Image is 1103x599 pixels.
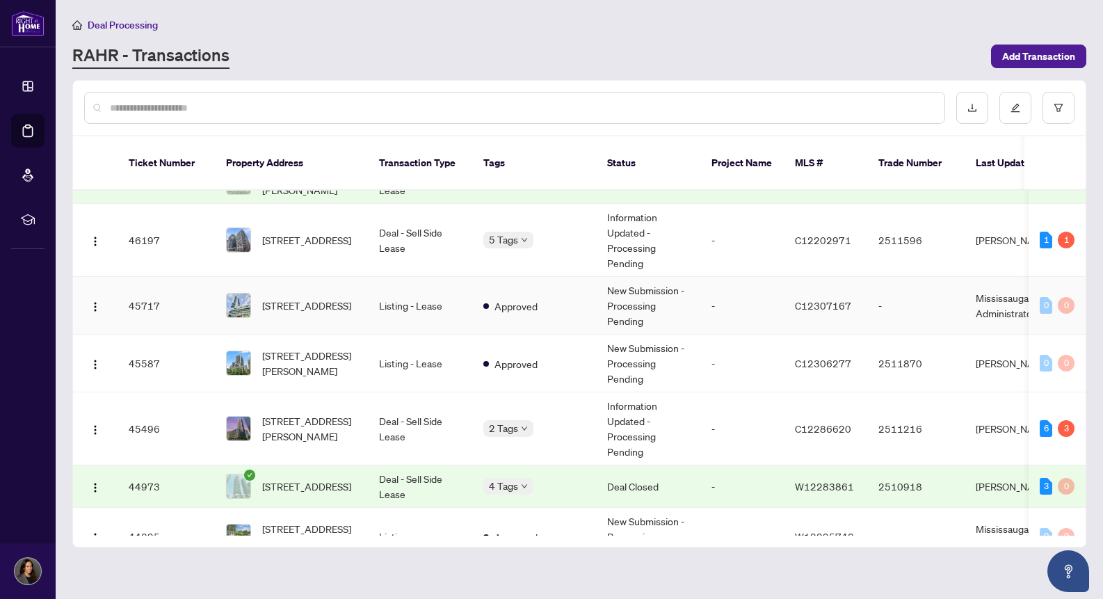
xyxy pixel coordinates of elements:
[489,420,518,436] span: 2 Tags
[227,417,250,440] img: thumbnail-img
[1040,355,1052,372] div: 0
[596,277,700,335] td: New Submission - Processing Pending
[596,392,700,465] td: Information Updated - Processing Pending
[965,508,1069,566] td: Mississauga Administrator
[596,335,700,392] td: New Submission - Processing Pending
[489,478,518,494] span: 4 Tags
[700,465,784,508] td: -
[596,508,700,566] td: New Submission - Processing Pending
[84,525,106,548] button: Logo
[795,234,851,246] span: C12202971
[1054,103,1063,113] span: filter
[700,277,784,335] td: -
[867,392,965,465] td: 2511216
[90,359,101,370] img: Logo
[521,237,528,243] span: down
[489,232,518,248] span: 5 Tags
[368,392,472,465] td: Deal - Sell Side Lease
[700,136,784,191] th: Project Name
[1058,420,1074,437] div: 3
[84,475,106,497] button: Logo
[368,204,472,277] td: Deal - Sell Side Lease
[494,298,538,314] span: Approved
[262,232,351,248] span: [STREET_ADDRESS]
[84,417,106,440] button: Logo
[494,356,538,372] span: Approved
[227,351,250,375] img: thumbnail-img
[244,470,255,481] span: check-circle
[90,236,101,247] img: Logo
[867,136,965,191] th: Trade Number
[967,103,977,113] span: download
[262,521,357,552] span: [STREET_ADDRESS][PERSON_NAME]
[1058,297,1074,314] div: 0
[795,299,851,312] span: C12307167
[118,335,215,392] td: 45587
[84,229,106,251] button: Logo
[84,352,106,374] button: Logo
[521,425,528,432] span: down
[965,335,1069,392] td: [PERSON_NAME]
[700,392,784,465] td: -
[262,348,357,378] span: [STREET_ADDRESS][PERSON_NAME]
[368,335,472,392] td: Listing - Lease
[1040,478,1052,495] div: 3
[867,335,965,392] td: 2511870
[596,465,700,508] td: Deal Closed
[991,45,1086,68] button: Add Transaction
[965,277,1069,335] td: Mississauga Administrator
[867,465,965,508] td: 2510918
[118,277,215,335] td: 45717
[596,136,700,191] th: Status
[262,413,357,444] span: [STREET_ADDRESS][PERSON_NAME]
[227,525,250,548] img: thumbnail-img
[784,136,867,191] th: MLS #
[965,465,1069,508] td: [PERSON_NAME]
[262,479,351,494] span: [STREET_ADDRESS]
[795,480,854,493] span: W12283861
[118,465,215,508] td: 44973
[84,294,106,317] button: Logo
[1047,550,1089,592] button: Open asap
[215,136,368,191] th: Property Address
[795,422,851,435] span: C12286620
[867,277,965,335] td: -
[867,204,965,277] td: 2511596
[118,508,215,566] td: 44895
[368,465,472,508] td: Deal - Sell Side Lease
[1058,528,1074,545] div: 0
[11,10,45,36] img: logo
[700,335,784,392] td: -
[965,204,1069,277] td: [PERSON_NAME]
[227,474,250,498] img: thumbnail-img
[1040,297,1052,314] div: 0
[72,20,82,30] span: home
[90,482,101,493] img: Logo
[700,508,784,566] td: -
[1058,355,1074,372] div: 0
[1058,232,1074,248] div: 1
[368,136,472,191] th: Transaction Type
[15,558,41,584] img: Profile Icon
[90,532,101,543] img: Logo
[795,357,851,369] span: C12306277
[999,92,1031,124] button: edit
[227,294,250,317] img: thumbnail-img
[90,301,101,312] img: Logo
[88,19,158,31] span: Deal Processing
[1011,103,1020,113] span: edit
[368,508,472,566] td: Listing
[521,483,528,490] span: down
[1040,232,1052,248] div: 1
[596,204,700,277] td: Information Updated - Processing Pending
[227,228,250,252] img: thumbnail-img
[795,530,854,543] span: W12295748
[1040,528,1052,545] div: 0
[472,136,596,191] th: Tags
[1042,92,1074,124] button: filter
[1040,420,1052,437] div: 6
[368,277,472,335] td: Listing - Lease
[118,136,215,191] th: Ticket Number
[867,508,965,566] td: -
[262,298,351,313] span: [STREET_ADDRESS]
